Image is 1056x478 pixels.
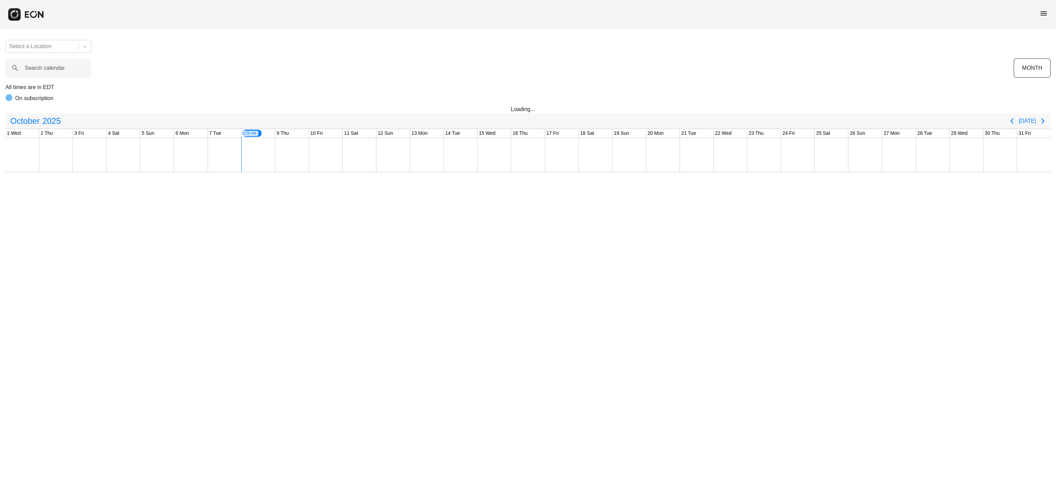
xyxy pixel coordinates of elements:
[5,129,22,138] div: 1 Wed
[1036,114,1050,128] button: Next page
[983,129,1001,138] div: 30 Thu
[545,129,560,138] div: 17 Fri
[916,129,934,138] div: 28 Tue
[9,114,41,128] span: October
[444,129,461,138] div: 14 Tue
[73,129,85,138] div: 3 Fri
[309,129,324,138] div: 10 Fri
[815,129,831,138] div: 25 Sat
[511,105,545,113] div: Loading...
[343,129,359,138] div: 11 Sat
[275,129,290,138] div: 9 Thu
[613,129,630,138] div: 19 Sun
[848,129,866,138] div: 26 Sun
[511,129,529,138] div: 16 Thu
[680,129,697,138] div: 21 Tue
[242,129,262,138] div: 8 Wed
[6,114,65,128] button: October2025
[174,129,190,138] div: 6 Mon
[882,129,901,138] div: 27 Mon
[107,129,121,138] div: 4 Sat
[714,129,733,138] div: 22 Wed
[25,64,65,72] label: Search calendar
[579,129,595,138] div: 18 Sat
[39,129,54,138] div: 2 Thu
[208,129,223,138] div: 7 Tue
[646,129,665,138] div: 20 Mon
[1014,58,1050,78] button: MONTH
[15,94,53,102] p: On subscription
[5,83,1050,91] p: All times are in EDT
[950,129,969,138] div: 29 Wed
[477,129,497,138] div: 15 Wed
[747,129,765,138] div: 23 Thu
[781,129,796,138] div: 24 Fri
[1039,9,1048,18] span: menu
[1019,115,1036,127] button: [DATE]
[41,114,62,128] span: 2025
[410,129,429,138] div: 13 Mon
[1005,114,1019,128] button: Previous page
[1017,129,1032,138] div: 31 Fri
[140,129,156,138] div: 5 Sun
[376,129,394,138] div: 12 Sun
